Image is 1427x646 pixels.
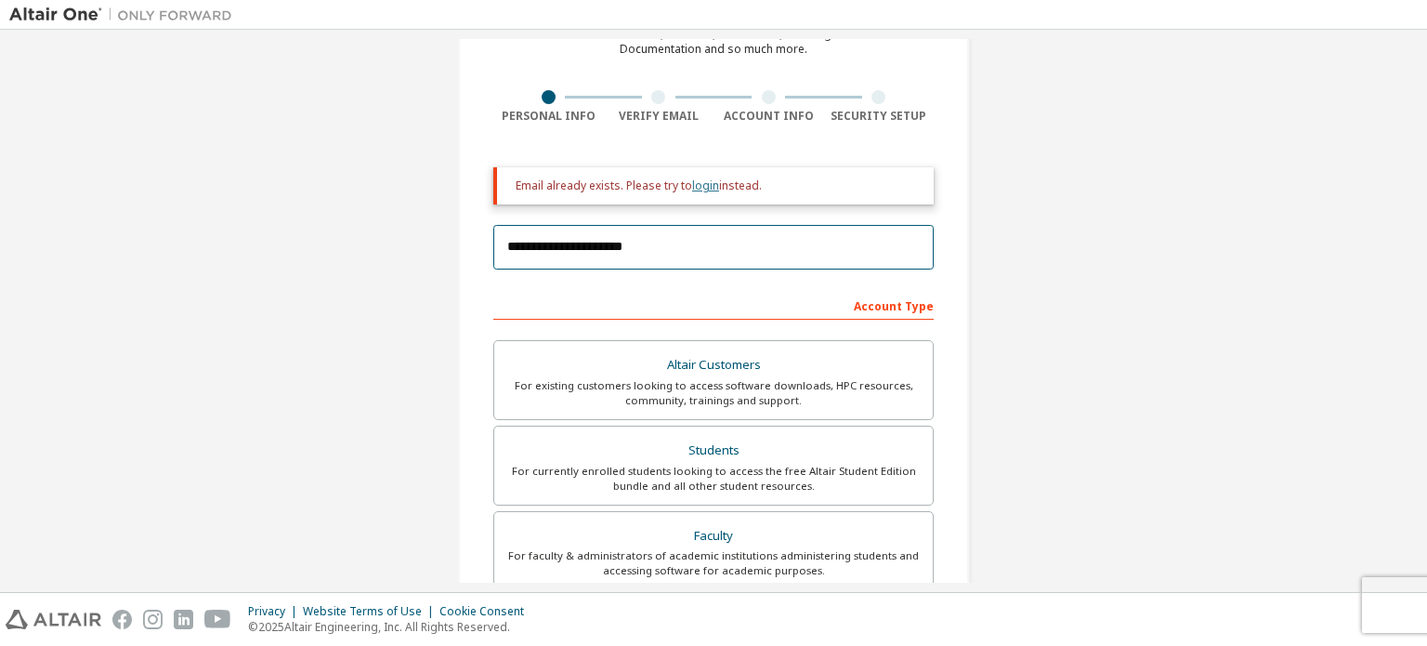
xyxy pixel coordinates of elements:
[713,109,824,124] div: Account Info
[584,27,843,57] div: For Free Trials, Licenses, Downloads, Learning & Documentation and so much more.
[505,548,922,578] div: For faculty & administrators of academic institutions administering students and accessing softwa...
[692,178,719,193] a: login
[505,438,922,464] div: Students
[493,290,934,320] div: Account Type
[505,464,922,494] div: For currently enrolled students looking to access the free Altair Student Edition bundle and all ...
[824,109,935,124] div: Security Setup
[248,604,303,619] div: Privacy
[204,610,231,629] img: youtube.svg
[248,619,535,635] p: © 2025 Altair Engineering, Inc. All Rights Reserved.
[505,523,922,549] div: Faculty
[174,610,193,629] img: linkedin.svg
[493,109,604,124] div: Personal Info
[112,610,132,629] img: facebook.svg
[9,6,242,24] img: Altair One
[143,610,163,629] img: instagram.svg
[516,178,919,193] div: Email already exists. Please try to instead.
[303,604,439,619] div: Website Terms of Use
[604,109,714,124] div: Verify Email
[6,610,101,629] img: altair_logo.svg
[505,378,922,408] div: For existing customers looking to access software downloads, HPC resources, community, trainings ...
[439,604,535,619] div: Cookie Consent
[505,352,922,378] div: Altair Customers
